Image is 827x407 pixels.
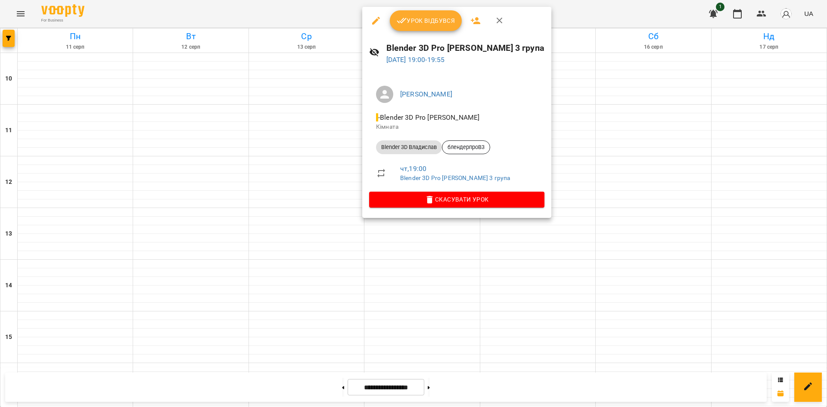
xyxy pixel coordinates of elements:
span: Урок відбувся [397,16,455,26]
span: Скасувати Урок [376,194,538,205]
span: Blender 3D Владислав [376,143,442,151]
div: блендерпроВ3 [442,140,490,154]
p: Кімната [376,123,538,131]
button: Урок відбувся [390,10,462,31]
span: блендерпроВ3 [442,143,490,151]
a: чт , 19:00 [400,165,426,173]
button: Скасувати Урок [369,192,544,207]
a: Blender 3D Pro [PERSON_NAME] 3 група [400,174,510,181]
a: [PERSON_NAME] [400,90,452,98]
span: - Blender 3D Pro [PERSON_NAME] [376,113,481,121]
h6: Blender 3D Pro [PERSON_NAME] 3 група [386,41,544,55]
a: [DATE] 19:00-19:55 [386,56,445,64]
